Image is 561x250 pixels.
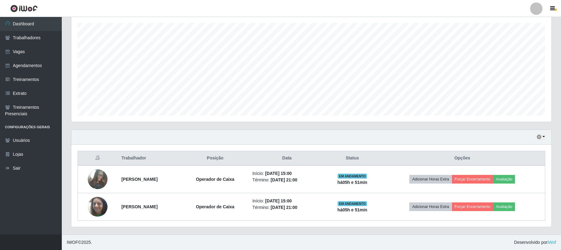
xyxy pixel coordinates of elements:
li: Início: [252,170,321,177]
time: [DATE] 15:00 [265,171,292,176]
li: Início: [252,198,321,204]
img: 1736128144098.jpeg [88,193,108,220]
th: Status [325,151,379,166]
span: Desenvolvido por [514,239,556,246]
li: Término: [252,177,321,183]
span: IWOF [67,240,78,245]
button: Forçar Encerramento [452,202,493,211]
strong: há 05 h e 51 min [337,207,367,212]
strong: [PERSON_NAME] [121,177,158,182]
button: Avaliação [493,175,515,184]
button: Adicionar Horas Extra [409,175,452,184]
strong: Operador de Caixa [196,204,234,209]
button: Forçar Encerramento [452,175,493,184]
th: Posição [182,151,249,166]
th: Data [249,151,325,166]
time: [DATE] 21:00 [271,177,297,182]
img: CoreUI Logo [10,5,38,12]
a: iWof [547,240,556,245]
time: [DATE] 15:00 [265,198,292,203]
th: Opções [380,151,545,166]
strong: há 05 h e 51 min [337,180,367,185]
span: © 2025 . [67,239,92,246]
strong: Operador de Caixa [196,177,234,182]
span: EM ANDAMENTO [338,174,367,179]
span: EM ANDAMENTO [338,201,367,206]
button: Adicionar Horas Extra [409,202,452,211]
img: 1725135374051.jpeg [88,166,108,193]
li: Término: [252,204,321,211]
button: Avaliação [493,202,515,211]
strong: [PERSON_NAME] [121,204,158,209]
th: Trabalhador [118,151,182,166]
time: [DATE] 21:00 [271,205,297,210]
